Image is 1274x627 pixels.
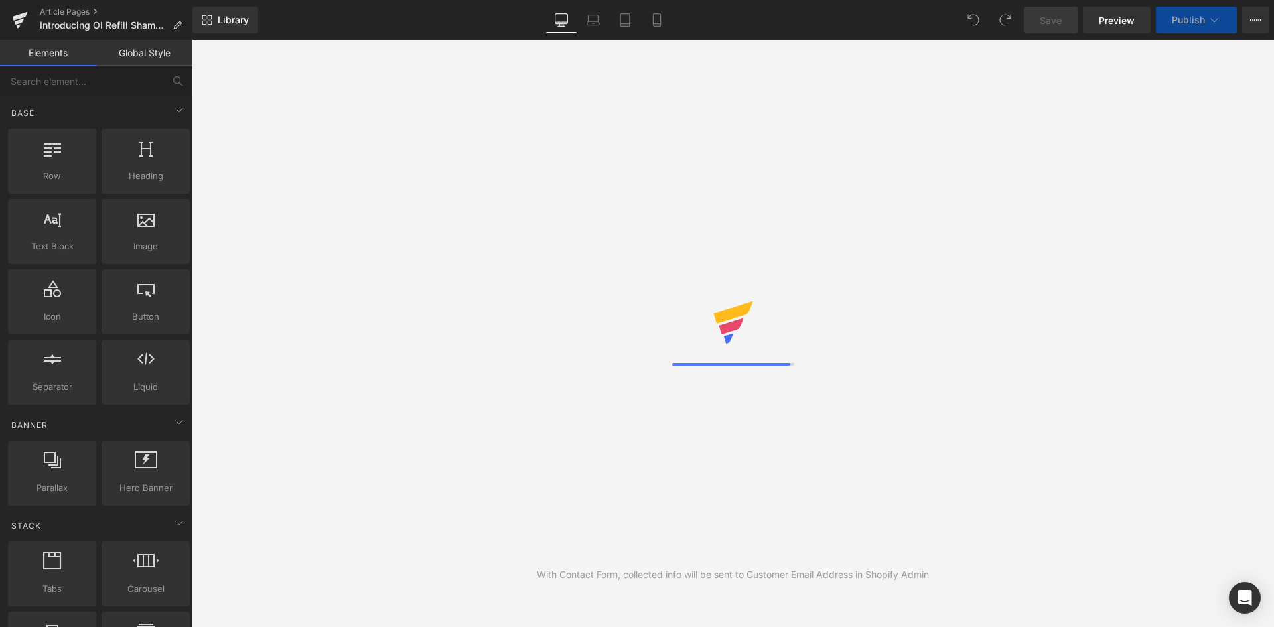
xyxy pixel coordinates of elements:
a: Desktop [545,7,577,33]
span: Parallax [12,481,92,495]
span: Button [106,310,186,324]
span: Introducing OI Refill Shampoo [40,20,167,31]
span: Separator [12,380,92,394]
a: Tablet [609,7,641,33]
span: Tabs [12,582,92,596]
div: Open Intercom Messenger [1229,582,1261,614]
a: Article Pages [40,7,192,17]
span: Hero Banner [106,481,186,495]
button: Undo [960,7,987,33]
a: Preview [1083,7,1151,33]
span: Text Block [12,240,92,253]
span: Image [106,240,186,253]
button: Redo [992,7,1019,33]
span: Stack [10,520,42,532]
a: New Library [192,7,258,33]
span: Banner [10,419,49,431]
div: With Contact Form, collected info will be sent to Customer Email Address in Shopify Admin [537,567,929,582]
span: Icon [12,310,92,324]
span: Carousel [106,582,186,596]
span: Liquid [106,380,186,394]
span: Publish [1172,15,1205,25]
span: Row [12,169,92,183]
span: Heading [106,169,186,183]
button: More [1242,7,1269,33]
button: Publish [1156,7,1237,33]
span: Preview [1099,13,1135,27]
a: Laptop [577,7,609,33]
a: Mobile [641,7,673,33]
span: Library [218,14,249,26]
span: Base [10,107,36,119]
a: Global Style [96,40,192,66]
span: Save [1040,13,1062,27]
